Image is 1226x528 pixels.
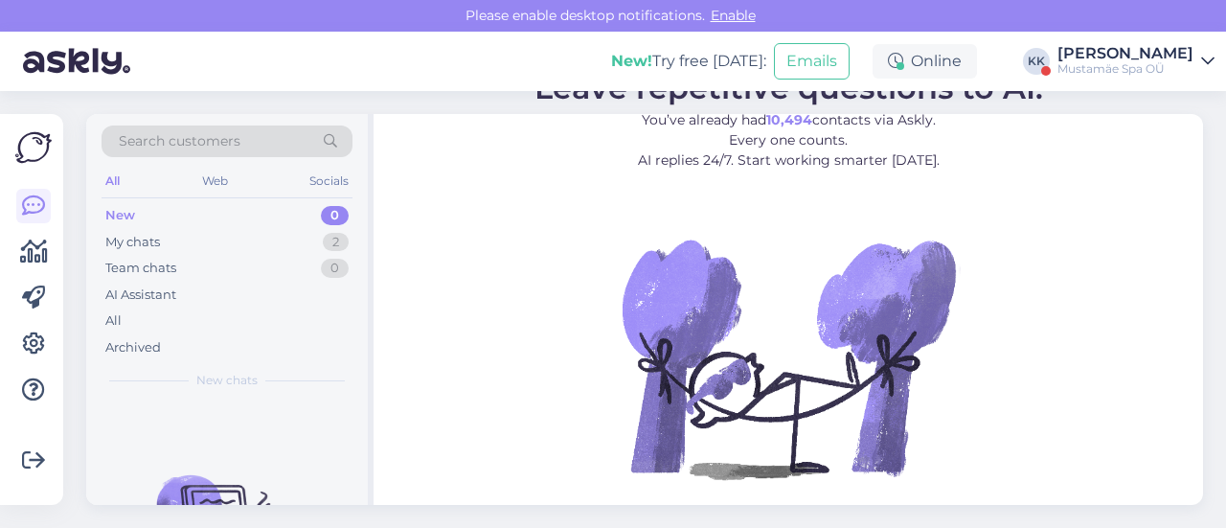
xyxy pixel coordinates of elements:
div: AI Assistant [105,286,176,305]
div: Try free [DATE]: [611,50,766,73]
div: Web [198,169,232,194]
div: Team chats [105,259,176,278]
div: New [105,206,135,225]
img: Askly Logo [15,129,52,166]
div: Socials [306,169,352,194]
div: All [105,311,122,331]
div: 0 [321,259,349,278]
div: Online [873,44,977,79]
span: Search customers [119,131,240,151]
span: New chats [196,372,258,389]
span: Enable [705,7,761,24]
div: Archived [105,338,161,357]
b: 10,494 [766,111,812,128]
p: You’ve already had contacts via Askly. Every one counts. AI replies 24/7. Start working smarter [... [534,110,1043,171]
div: Mustamäe Spa OÜ [1057,61,1193,77]
a: [PERSON_NAME]Mustamäe Spa OÜ [1057,46,1215,77]
div: All [102,169,124,194]
button: Emails [774,43,850,80]
div: 0 [321,206,349,225]
div: KK [1023,48,1050,75]
div: My chats [105,233,160,252]
b: New! [611,52,652,70]
div: 2 [323,233,349,252]
div: [PERSON_NAME] [1057,46,1193,61]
